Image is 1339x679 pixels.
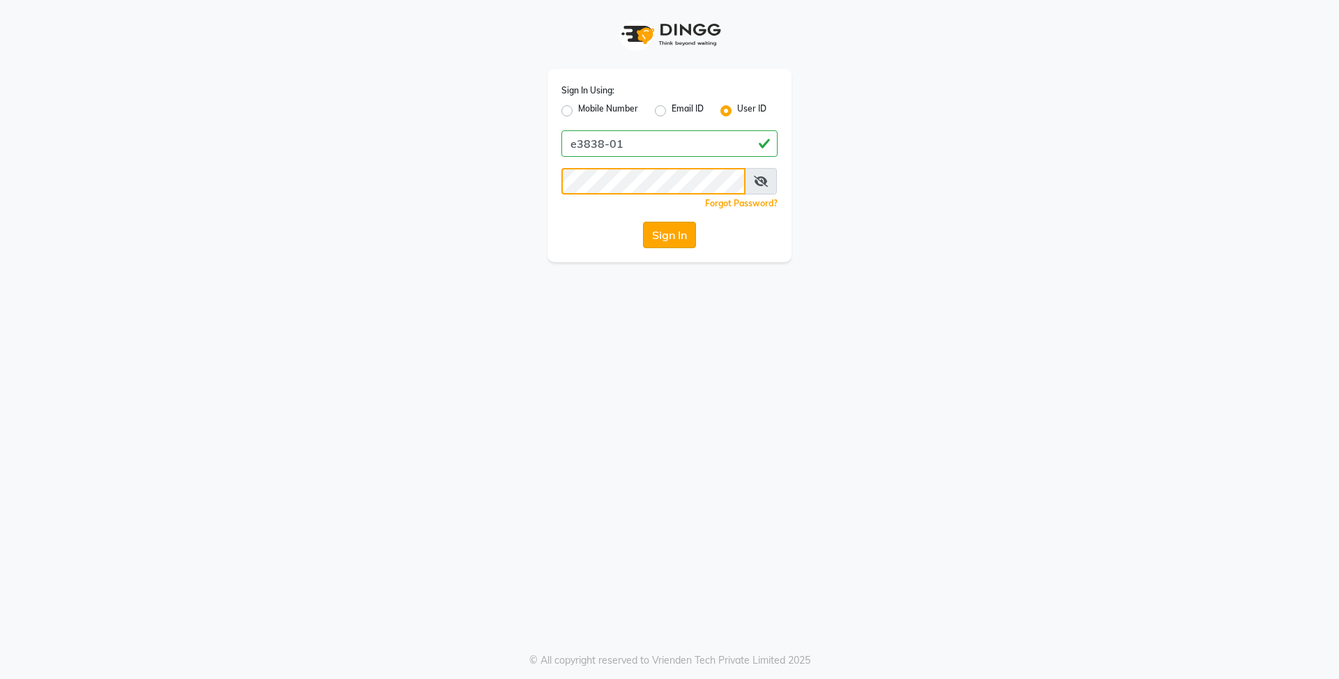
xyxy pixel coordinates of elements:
button: Sign In [643,222,696,248]
label: Mobile Number [578,102,638,119]
input: Username [561,168,746,194]
label: Sign In Using: [561,84,614,97]
a: Forgot Password? [705,198,778,208]
label: User ID [737,102,766,119]
label: Email ID [672,102,704,119]
input: Username [561,130,778,157]
img: logo1.svg [614,14,725,55]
